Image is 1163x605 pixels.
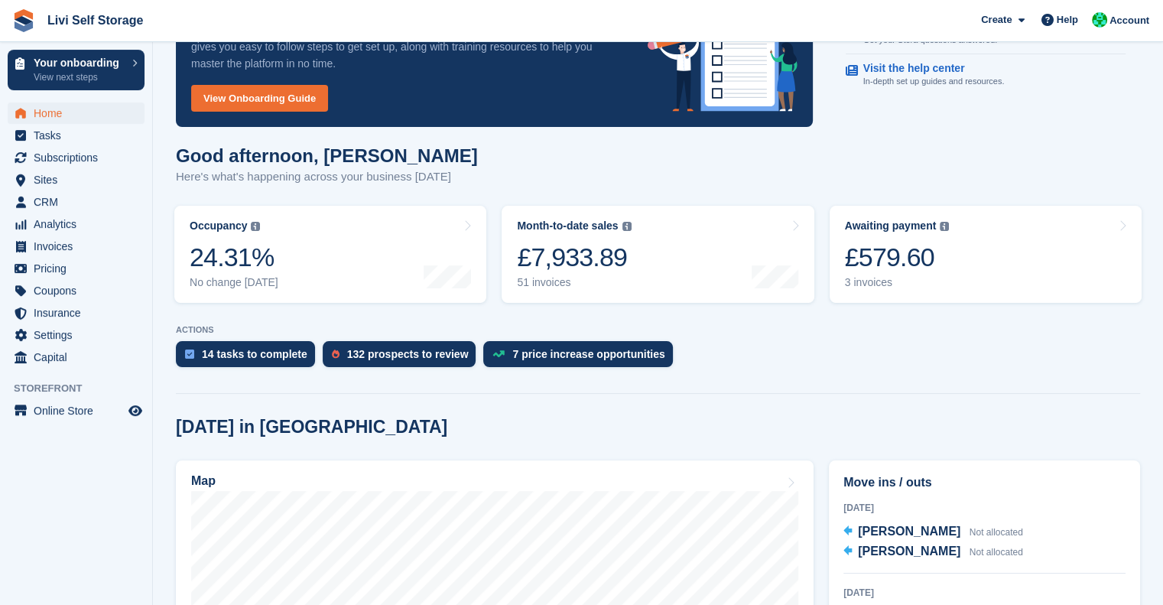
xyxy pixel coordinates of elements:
[1057,12,1078,28] span: Help
[8,302,145,324] a: menu
[191,21,623,72] p: Welcome to Stora! Press the button below to access your . It gives you easy to follow steps to ge...
[190,220,247,233] div: Occupancy
[830,206,1142,303] a: Awaiting payment £579.60 3 invoices
[843,586,1126,600] div: [DATE]
[845,242,950,273] div: £579.60
[517,220,618,233] div: Month-to-date sales
[502,206,814,303] a: Month-to-date sales £7,933.89 51 invoices
[176,145,478,166] h1: Good afternoon, [PERSON_NAME]
[34,346,125,368] span: Capital
[8,346,145,368] a: menu
[34,236,125,257] span: Invoices
[332,350,339,359] img: prospect-51fa495bee0391a8d652442698ab0144808aea92771e9ea1ae160a38d050c398.svg
[843,522,1023,542] a: [PERSON_NAME] Not allocated
[34,302,125,324] span: Insurance
[34,213,125,235] span: Analytics
[843,542,1023,562] a: [PERSON_NAME] Not allocated
[34,400,125,421] span: Online Store
[323,341,484,375] a: 132 prospects to review
[12,9,35,32] img: stora-icon-8386f47178a22dfd0bd8f6a31ec36ba5ce8667c1dd55bd0f319d3a0aa187defe.svg
[191,474,216,488] h2: Map
[8,102,145,124] a: menu
[176,417,447,437] h2: [DATE] in [GEOGRAPHIC_DATA]
[492,350,505,357] img: price_increase_opportunities-93ffe204e8149a01c8c9dc8f82e8f89637d9d84a8eef4429ea346261dce0b2c0.svg
[34,70,125,84] p: View next steps
[34,57,125,68] p: Your onboarding
[174,206,486,303] a: Occupancy 24.31% No change [DATE]
[1109,13,1149,28] span: Account
[981,12,1012,28] span: Create
[34,280,125,301] span: Coupons
[863,75,1005,88] p: In-depth set up guides and resources.
[34,125,125,146] span: Tasks
[970,547,1023,558] span: Not allocated
[517,276,631,289] div: 51 invoices
[858,545,960,558] span: [PERSON_NAME]
[347,348,469,360] div: 132 prospects to review
[845,220,937,233] div: Awaiting payment
[8,236,145,257] a: menu
[8,400,145,421] a: menu
[8,125,145,146] a: menu
[622,222,632,231] img: icon-info-grey-7440780725fd019a000dd9b08b2336e03edf1995a4989e88bcd33f0948082b44.svg
[126,402,145,420] a: Preview store
[940,222,949,231] img: icon-info-grey-7440780725fd019a000dd9b08b2336e03edf1995a4989e88bcd33f0948082b44.svg
[843,473,1126,492] h2: Move ins / outs
[176,168,478,186] p: Here's what's happening across your business [DATE]
[8,324,145,346] a: menu
[8,258,145,279] a: menu
[8,169,145,190] a: menu
[34,147,125,168] span: Subscriptions
[863,62,992,75] p: Visit the help center
[34,102,125,124] span: Home
[14,381,152,396] span: Storefront
[176,341,323,375] a: 14 tasks to complete
[843,501,1126,515] div: [DATE]
[251,222,260,231] img: icon-info-grey-7440780725fd019a000dd9b08b2336e03edf1995a4989e88bcd33f0948082b44.svg
[34,258,125,279] span: Pricing
[8,213,145,235] a: menu
[190,276,278,289] div: No change [DATE]
[512,348,664,360] div: 7 price increase opportunities
[34,169,125,190] span: Sites
[517,242,631,273] div: £7,933.89
[8,147,145,168] a: menu
[191,85,328,112] a: View Onboarding Guide
[8,50,145,90] a: Your onboarding View next steps
[846,54,1126,96] a: Visit the help center In-depth set up guides and resources.
[190,242,278,273] div: 24.31%
[8,280,145,301] a: menu
[176,325,1140,335] p: ACTIONS
[202,348,307,360] div: 14 tasks to complete
[34,191,125,213] span: CRM
[41,8,149,33] a: Livi Self Storage
[8,191,145,213] a: menu
[34,324,125,346] span: Settings
[845,276,950,289] div: 3 invoices
[858,525,960,538] span: [PERSON_NAME]
[970,527,1023,538] span: Not allocated
[185,350,194,359] img: task-75834270c22a3079a89374b754ae025e5fb1db73e45f91037f5363f120a921f8.svg
[483,341,680,375] a: 7 price increase opportunities
[1092,12,1107,28] img: Joe Robertson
